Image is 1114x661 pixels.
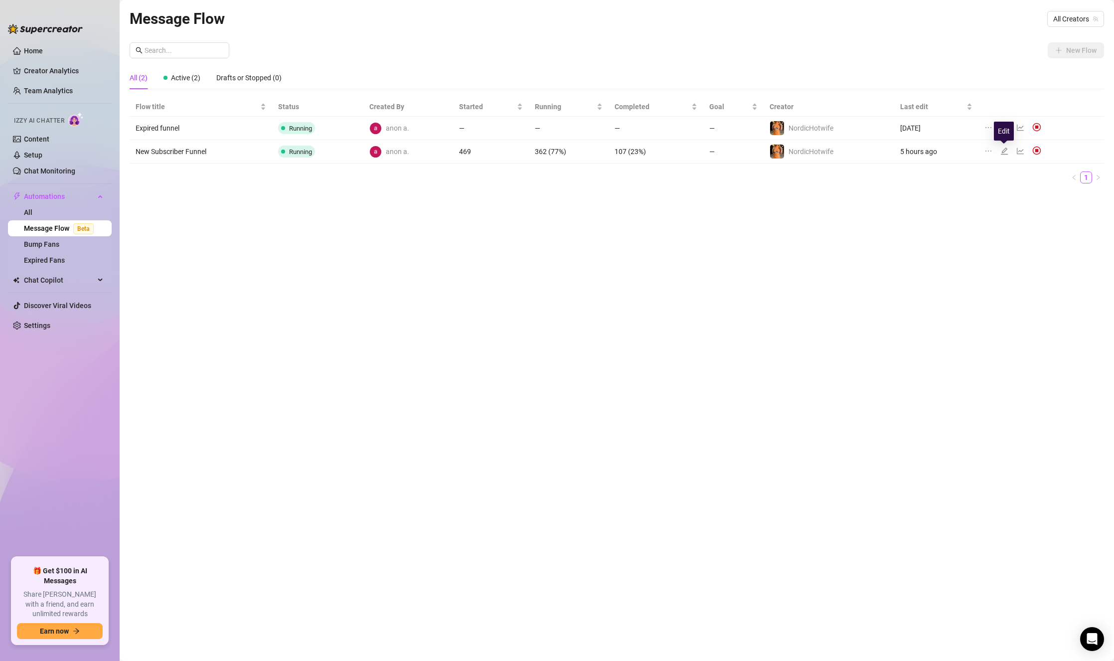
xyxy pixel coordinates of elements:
a: Content [24,135,49,143]
a: Expired Fans [24,256,65,264]
span: Automations [24,188,95,204]
a: Bump Fans [24,240,59,248]
span: Running [289,125,312,132]
button: New Flow [1048,42,1104,58]
span: Started [459,101,515,112]
span: search [136,47,143,54]
span: arrow-right [73,628,80,635]
td: New Subscriber Funnel [130,140,272,164]
span: edit [1000,147,1008,155]
a: Creator Analytics [24,63,104,79]
img: svg%3e [1032,146,1041,155]
span: Running [289,148,312,156]
th: Creator [764,97,894,117]
td: 5 hours ago [894,140,978,164]
article: Message Flow [130,7,225,30]
img: NordicHotwife [770,145,784,159]
button: right [1092,171,1104,183]
span: Running [535,101,595,112]
th: Running [529,97,609,117]
span: NordicHotwife [789,148,833,156]
img: Chat Copilot [13,277,19,284]
th: Last edit [894,97,978,117]
span: right [1095,174,1101,180]
span: anon a. [386,146,409,157]
td: Expired funnel [130,117,272,140]
th: Completed [609,97,703,117]
span: ellipsis [984,147,992,155]
span: Share [PERSON_NAME] with a friend, and earn unlimited rewards [17,590,103,619]
span: line-chart [1016,124,1024,132]
span: All Creators [1053,11,1098,26]
div: Edit [994,122,1014,141]
a: 1 [1081,172,1092,183]
a: Settings [24,322,50,330]
img: anon anonH [370,146,381,158]
td: [DATE] [894,117,978,140]
th: Started [453,97,529,117]
a: All [24,208,32,216]
li: Next Page [1092,171,1104,183]
img: svg%3e [1032,123,1041,132]
img: NordicHotwife [770,121,784,135]
span: Flow title [136,101,258,112]
a: Message FlowBeta [24,224,98,232]
td: — [453,117,529,140]
a: Chat Monitoring [24,167,75,175]
span: Earn now [40,627,69,635]
li: 1 [1080,171,1092,183]
img: logo-BBDzfeDw.svg [8,24,83,34]
li: Previous Page [1068,171,1080,183]
a: Home [24,47,43,55]
td: — [609,117,703,140]
span: ellipsis [984,124,992,132]
span: Beta [73,223,94,234]
a: Setup [24,151,42,159]
span: NordicHotwife [789,124,833,132]
div: All (2) [130,72,148,83]
td: — [703,140,764,164]
input: Search... [145,45,223,56]
span: anon a. [386,123,409,134]
span: Chat Copilot [24,272,95,288]
div: Open Intercom Messenger [1080,627,1104,651]
td: 469 [453,140,529,164]
span: team [1093,16,1099,22]
td: 107 (23%) [609,140,703,164]
td: 362 (77%) [529,140,609,164]
img: AI Chatter [68,112,84,127]
td: — [703,117,764,140]
span: Completed [615,101,689,112]
div: Drafts or Stopped (0) [216,72,282,83]
th: Created By [363,97,453,117]
span: Last edit [900,101,964,112]
th: Goal [703,97,764,117]
th: Flow title [130,97,272,117]
span: Active (2) [171,74,200,82]
span: 🎁 Get $100 in AI Messages [17,566,103,586]
a: Team Analytics [24,87,73,95]
span: Izzy AI Chatter [14,116,64,126]
a: Discover Viral Videos [24,302,91,310]
button: Earn nowarrow-right [17,623,103,639]
td: — [529,117,609,140]
th: Status [272,97,363,117]
span: thunderbolt [13,192,21,200]
span: line-chart [1016,147,1024,155]
img: anon anonH [370,123,381,134]
span: Goal [709,101,750,112]
span: left [1071,174,1077,180]
button: left [1068,171,1080,183]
